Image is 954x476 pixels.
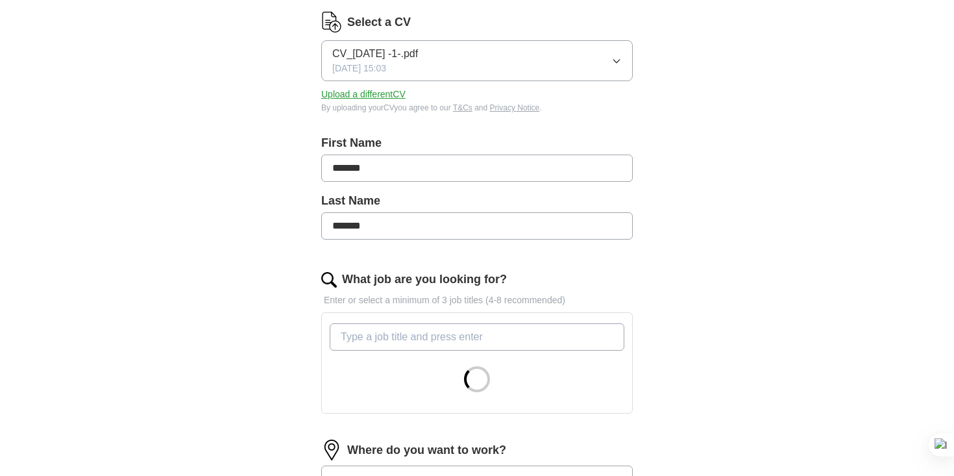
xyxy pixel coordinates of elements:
div: By uploading your CV you agree to our and . [321,102,633,114]
span: CV_[DATE] -1-.pdf [332,46,418,62]
p: Enter or select a minimum of 3 job titles (4-8 recommended) [321,294,633,307]
a: T&Cs [453,103,472,112]
label: Select a CV [347,14,411,31]
button: Upload a differentCV [321,88,406,101]
img: search.png [321,272,337,288]
a: Privacy Notice [490,103,540,112]
label: Last Name [321,192,633,210]
img: location.png [321,440,342,460]
input: Type a job title and press enter [330,323,624,351]
img: CV Icon [321,12,342,32]
label: Where do you want to work? [347,442,506,459]
button: CV_[DATE] -1-.pdf[DATE] 15:03 [321,40,633,81]
span: [DATE] 15:03 [332,62,386,75]
label: First Name [321,134,633,152]
label: What job are you looking for? [342,271,507,288]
